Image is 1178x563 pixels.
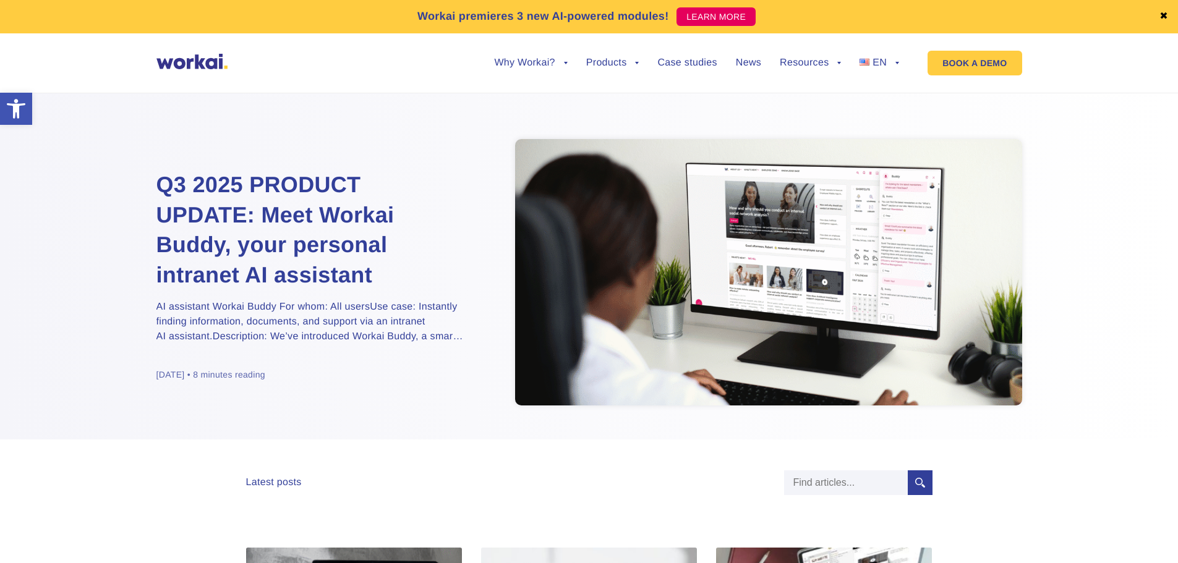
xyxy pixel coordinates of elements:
[908,470,933,495] input: Submit
[417,8,669,25] p: Workai premieres 3 new AI-powered modules!
[156,170,466,290] a: Q3 2025 PRODUCT UPDATE: Meet Workai Buddy, your personal intranet AI assistant
[515,139,1022,405] img: intranet AI assistant
[657,58,717,68] a: Case studies
[780,58,841,68] a: Resources
[156,369,265,381] div: [DATE] • 8 minutes reading
[676,7,756,26] a: LEARN MORE
[494,58,567,68] a: Why Workai?
[736,58,761,68] a: News
[784,470,908,495] input: Find articles...
[928,51,1022,75] a: BOOK A DEMO
[873,57,887,68] span: EN
[586,58,639,68] a: Products
[246,476,302,488] div: Latest posts
[156,300,466,344] p: AI assistant Workai Buddy For whom: All usersUse case: Instantly finding information, documents, ...
[1159,12,1168,22] a: ✖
